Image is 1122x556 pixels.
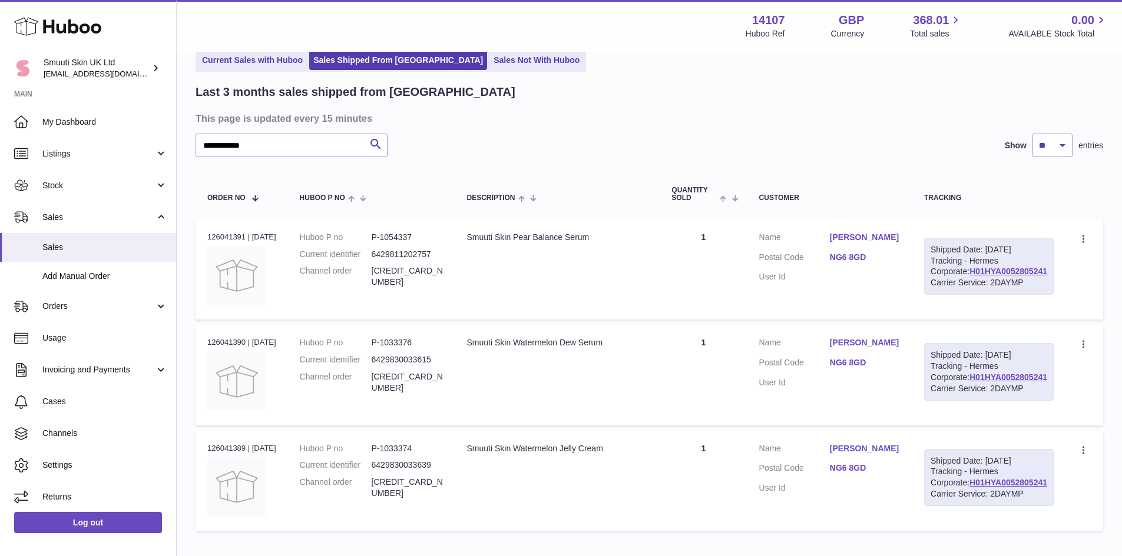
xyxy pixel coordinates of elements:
[830,337,901,348] a: [PERSON_NAME]
[830,357,901,368] a: NG6 8GD
[466,232,648,243] div: Smuuti Skin Pear Balance Serum
[14,512,162,533] a: Log out
[372,443,443,454] dd: P-1033374
[207,443,276,454] div: 126041389 | [DATE]
[839,12,864,28] strong: GBP
[759,252,830,266] dt: Postal Code
[759,357,830,371] dt: Postal Code
[913,12,949,28] span: 368.01
[831,28,865,39] div: Currency
[42,396,167,407] span: Cases
[924,194,1054,202] div: Tracking
[300,460,372,471] dt: Current identifier
[830,232,901,243] a: [PERSON_NAME]
[830,443,901,454] a: [PERSON_NAME]
[372,337,443,348] dd: P-1033376
[924,449,1054,507] div: Tracking - Hermes Corporate:
[1005,140,1027,151] label: Show
[830,252,901,263] a: NG6 8GD
[746,28,785,39] div: Huboo Ref
[1071,12,1094,28] span: 0.00
[759,377,830,388] dt: User Id
[924,343,1054,401] div: Tracking - Hermes Corporate:
[759,443,830,457] dt: Name
[300,265,372,288] dt: Channel order
[1078,140,1103,151] span: entries
[42,491,167,502] span: Returns
[759,232,830,246] dt: Name
[759,462,830,477] dt: Postal Code
[207,246,266,305] img: no-photo.jpg
[44,57,150,79] div: Smuuti Skin UK Ltd
[372,232,443,243] dd: P-1054337
[372,460,443,471] dd: 6429830033639
[466,443,648,454] div: Smuuti Skin Watermelon Jelly Cream
[42,180,155,191] span: Stock
[759,271,830,282] dt: User Id
[372,371,443,394] dd: [CREDIT_CARD_NUMBER]
[42,364,155,375] span: Invoicing and Payments
[196,84,515,100] h2: Last 3 months sales shipped from [GEOGRAPHIC_DATA]
[207,232,276,242] div: 126041391 | [DATE]
[1008,28,1108,39] span: AVAILABLE Stock Total
[42,116,167,128] span: My Dashboard
[198,51,307,70] a: Current Sales with Huboo
[931,277,1047,288] div: Carrier Service: 2DAYMP
[931,349,1047,361] div: Shipped Date: [DATE]
[14,59,32,77] img: internalAdmin-14107@internal.huboo.com
[1008,12,1108,39] a: 0.00 AVAILABLE Stock Total
[42,332,167,344] span: Usage
[300,249,372,260] dt: Current identifier
[931,488,1047,500] div: Carrier Service: 2DAYMP
[300,232,372,243] dt: Huboo P no
[910,12,962,39] a: 368.01 Total sales
[830,462,901,474] a: NG6 8GD
[42,212,155,223] span: Sales
[931,244,1047,255] div: Shipped Date: [DATE]
[207,352,266,411] img: no-photo.jpg
[759,482,830,494] dt: User Id
[207,457,266,516] img: no-photo.jpg
[969,372,1047,382] a: H01HYA0052805241
[196,112,1100,125] h3: This page is updated every 15 minutes
[759,337,830,351] dt: Name
[372,265,443,288] dd: [CREDIT_CARD_NUMBER]
[660,220,747,319] td: 1
[372,354,443,365] dd: 6429830033615
[969,478,1047,487] a: H01HYA0052805241
[207,337,276,348] div: 126041390 | [DATE]
[489,51,584,70] a: Sales Not With Huboo
[671,187,717,202] span: Quantity Sold
[300,354,372,365] dt: Current identifier
[300,443,372,454] dt: Huboo P no
[466,194,515,202] span: Description
[300,194,345,202] span: Huboo P no
[309,51,487,70] a: Sales Shipped From [GEOGRAPHIC_DATA]
[42,301,155,312] span: Orders
[660,325,747,425] td: 1
[42,460,167,471] span: Settings
[372,249,443,260] dd: 6429811202757
[931,383,1047,394] div: Carrier Service: 2DAYMP
[42,242,167,253] span: Sales
[969,267,1047,276] a: H01HYA0052805241
[924,238,1054,295] div: Tracking - Hermes Corporate:
[752,12,785,28] strong: 14107
[300,337,372,348] dt: Huboo P no
[910,28,962,39] span: Total sales
[42,428,167,439] span: Channels
[42,148,155,159] span: Listings
[372,477,443,499] dd: [CREDIT_CARD_NUMBER]
[466,337,648,348] div: Smuuti Skin Watermelon Dew Serum
[44,69,173,78] span: [EMAIL_ADDRESS][DOMAIN_NAME]
[207,194,246,202] span: Order No
[300,477,372,499] dt: Channel order
[660,431,747,531] td: 1
[300,371,372,394] dt: Channel order
[931,455,1047,467] div: Shipped Date: [DATE]
[759,194,901,202] div: Customer
[42,271,167,282] span: Add Manual Order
